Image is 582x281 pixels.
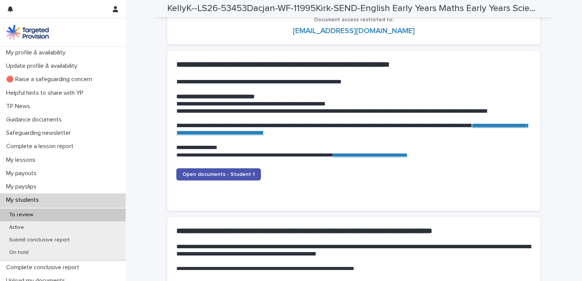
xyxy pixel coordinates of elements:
[3,237,76,243] p: Submit conclusive report
[3,196,45,204] p: My students
[3,156,42,164] p: My lessons
[3,49,72,56] p: My profile & availability
[3,249,35,256] p: On hold
[3,129,77,137] p: Safeguarding newsletter
[6,25,49,40] img: M5nRWzHhSzIhMunXDL62
[3,224,30,231] p: Active
[314,17,393,22] span: Document access restricted to:
[3,264,85,271] p: Complete conclusive report
[3,143,80,150] p: Complete a lesson report
[3,116,68,123] p: Guidance documents
[3,62,83,70] p: Update profile & availability
[3,103,36,110] p: TP News
[293,27,415,35] a: [EMAIL_ADDRESS][DOMAIN_NAME]
[167,3,537,14] h2: KellyK--LS26-53453Dacjan-WF-11995Kirk-SEND-English Early Years Maths Early Years Science Early Ye...
[3,89,90,97] p: Helpful hints to share with YP
[3,183,43,190] p: My payslips
[182,172,255,177] span: Open documents - Student 1
[3,76,98,83] p: 🔴 Raise a safeguarding concern
[176,168,261,180] a: Open documents - Student 1
[3,212,39,218] p: To review
[3,170,43,177] p: My payouts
